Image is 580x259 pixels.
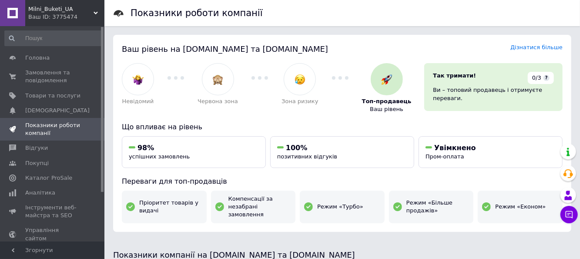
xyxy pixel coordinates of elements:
[25,121,80,137] span: Показники роботи компанії
[133,74,144,85] img: :woman-shrugging:
[433,86,554,102] div: Ви – топовий продавець і отримуєте переваги.
[122,136,266,168] button: 98%успішних замовлень
[131,8,263,18] h1: Показники роботи компанії
[122,123,202,131] span: Що впливає на рівень
[129,153,190,160] span: успішних замовлень
[25,189,55,197] span: Аналітика
[295,74,305,85] img: :disappointed_relieved:
[198,98,238,105] span: Червона зона
[434,144,476,152] span: Увімкнено
[277,153,337,160] span: позитивних відгуків
[25,144,48,152] span: Відгуки
[370,105,403,113] span: Ваш рівень
[426,153,464,160] span: Пром-оплата
[25,54,50,62] span: Головна
[28,13,104,21] div: Ваш ID: 3775474
[495,203,546,211] span: Режим «Економ»
[212,74,223,85] img: :see_no_evil:
[419,136,563,168] button: УвімкненоПром-оплата
[543,75,550,81] span: ?
[317,203,363,211] span: Режим «Турбо»
[122,44,328,54] span: Ваш рівень на [DOMAIN_NAME] та [DOMAIN_NAME]
[25,226,80,242] span: Управління сайтом
[122,177,227,185] span: Переваги для топ-продавців
[528,72,554,84] div: 0/3
[510,44,563,50] a: Дізнатися більше
[270,136,414,168] button: 100%позитивних відгуків
[25,159,49,167] span: Покупці
[139,199,202,215] span: Пріоритет товарів у видачі
[137,144,154,152] span: 98%
[25,92,80,100] span: Товари та послуги
[122,98,154,105] span: Невідомий
[228,195,292,219] span: Компенсації за незабрані замовлення
[4,30,103,46] input: Пошук
[286,144,307,152] span: 100%
[381,74,392,85] img: :rocket:
[25,204,80,219] span: Інструменти веб-майстра та SEO
[406,199,469,215] span: Режим «Більше продажів»
[28,5,94,13] span: Milni_Buketi_UA
[25,69,80,84] span: Замовлення та повідомлення
[433,72,476,79] span: Так тримати!
[25,174,72,182] span: Каталог ProSale
[25,107,90,114] span: [DEMOGRAPHIC_DATA]
[362,98,412,105] span: Топ-продавець
[282,98,318,105] span: Зона ризику
[560,206,578,223] button: Чат з покупцем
